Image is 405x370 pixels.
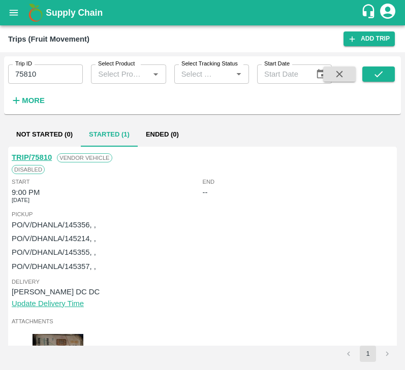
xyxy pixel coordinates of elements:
p: PO/V/DHANLA/145355, , [12,247,393,258]
button: Ended (0) [138,122,187,147]
div: 9:00 PM [12,187,40,198]
span: End [203,177,215,186]
a: Add Trip [344,31,395,46]
button: More [8,92,47,109]
input: Select Tracking Status [177,68,216,81]
button: Open [232,68,245,81]
p: [PERSON_NAME] DC DC [12,286,393,297]
div: account of current user [379,2,397,23]
button: page 1 [360,346,376,362]
a: Update Delivery Time [12,299,84,308]
img: logo [25,3,46,23]
span: Start [12,177,29,186]
span: Vendor Vehicle [57,153,112,162]
input: Start Date [257,64,307,84]
span: Attachments [12,317,393,326]
div: customer-support [361,4,379,22]
p: PO/V/DHANLA/145214, , [12,233,393,244]
label: Select Tracking Status [181,60,238,68]
div: Trips (Fruit Movement) [8,32,89,46]
input: Select Product [94,68,146,81]
strong: More [22,96,45,105]
div: -- [203,187,208,198]
span: [DATE] [12,195,29,205]
button: Open [149,68,162,81]
button: Choose date [311,64,331,84]
span: Delivery [12,277,393,286]
label: Trip ID [15,60,32,68]
p: PO/V/DHANLA/145356, , [12,219,393,230]
a: Supply Chain [46,6,361,20]
button: Started (1) [81,122,138,147]
span: Disabled [12,165,45,174]
a: TRIP/75810 [12,153,52,161]
nav: pagination navigation [339,346,397,362]
input: Enter Trip ID [8,64,83,84]
button: open drawer [2,1,25,24]
button: Not Started (0) [8,122,81,147]
b: Supply Chain [46,8,103,18]
label: Select Product [98,60,135,68]
label: Start Date [264,60,290,68]
span: Pickup [12,210,393,219]
p: PO/V/DHANLA/145357, , [12,261,393,272]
